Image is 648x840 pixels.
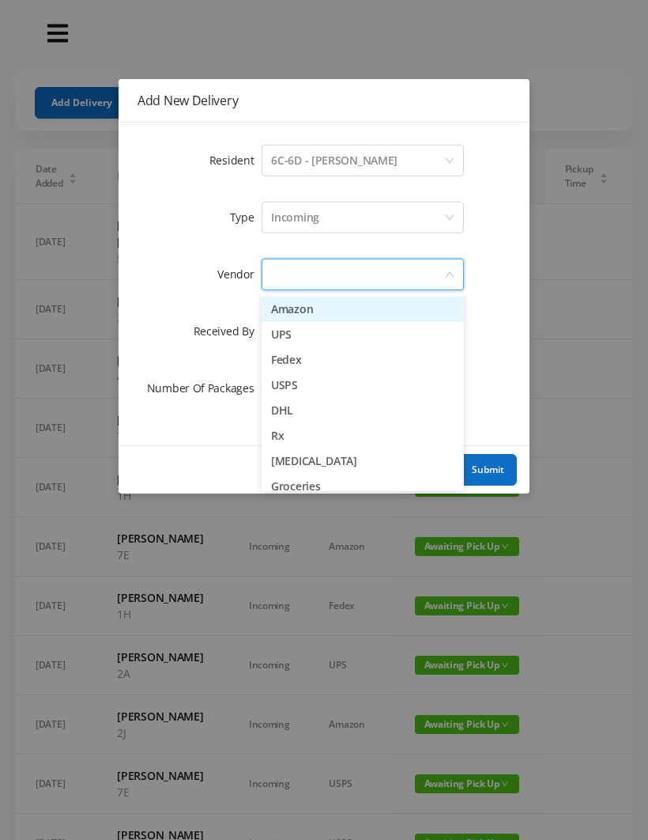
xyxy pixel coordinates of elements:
[271,202,319,233] div: Incoming
[209,153,262,168] label: Resident
[262,373,464,398] li: USPS
[262,448,464,474] li: [MEDICAL_DATA]
[445,213,454,224] i: icon: down
[262,423,464,448] li: Rx
[230,210,262,225] label: Type
[138,92,510,109] div: Add New Delivery
[262,474,464,499] li: Groceries
[445,156,454,167] i: icon: down
[194,324,262,339] label: Received By
[138,142,510,407] form: Add New Delivery
[147,380,262,395] label: Number Of Packages
[445,270,454,281] i: icon: down
[262,297,464,322] li: Amazon
[217,267,262,282] label: Vendor
[262,322,464,347] li: UPS
[459,454,517,486] button: Submit
[262,347,464,373] li: Fedex
[271,146,397,176] div: 6C-6D - Elana Bluestine
[262,398,464,423] li: DHL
